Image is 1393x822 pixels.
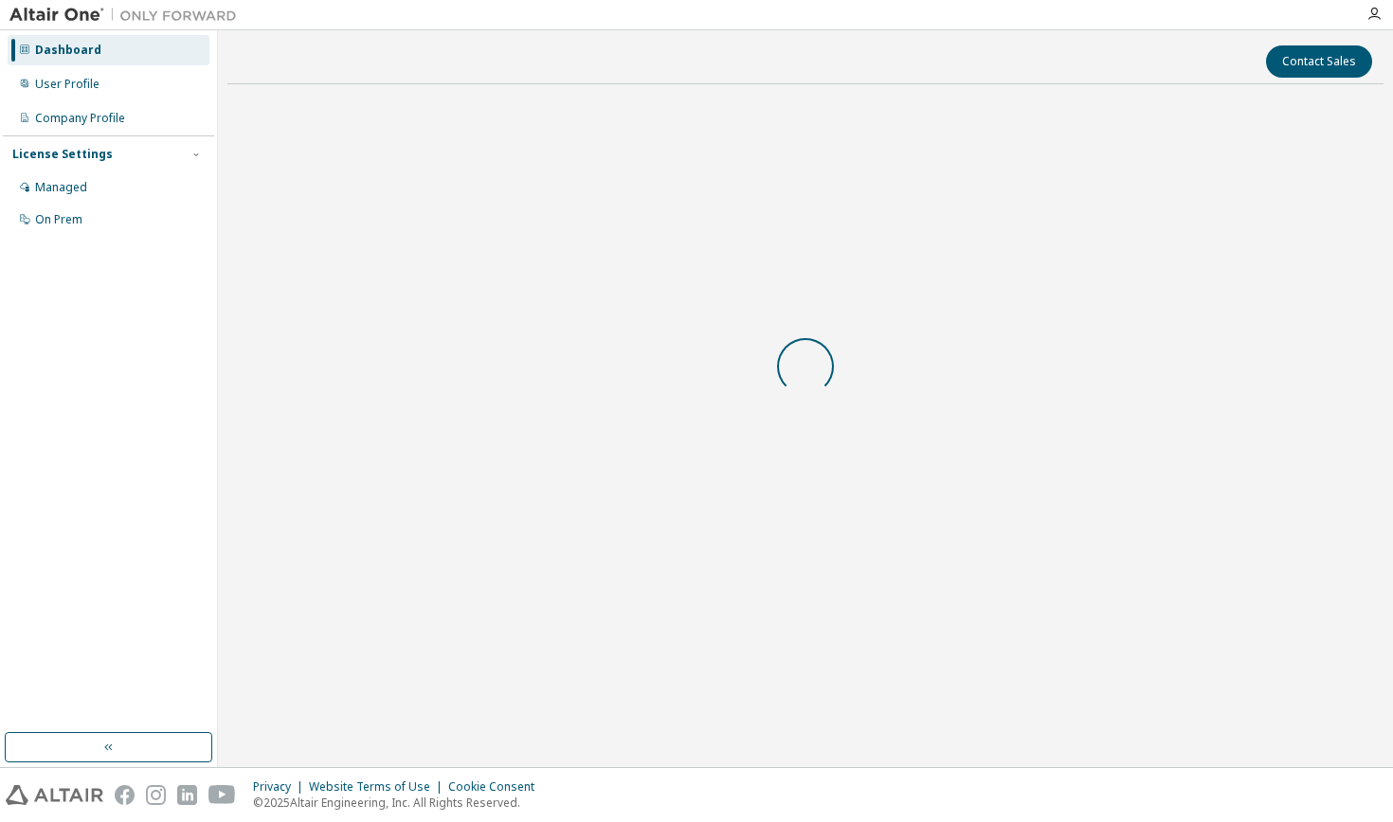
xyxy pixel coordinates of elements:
[6,785,103,805] img: altair_logo.svg
[35,43,101,58] div: Dashboard
[1266,45,1372,78] button: Contact Sales
[35,77,99,92] div: User Profile
[177,785,197,805] img: linkedin.svg
[9,6,246,25] img: Altair One
[448,779,546,795] div: Cookie Consent
[35,111,125,126] div: Company Profile
[309,779,448,795] div: Website Terms of Use
[12,147,113,162] div: License Settings
[253,779,309,795] div: Privacy
[115,785,135,805] img: facebook.svg
[146,785,166,805] img: instagram.svg
[253,795,546,811] p: © 2025 Altair Engineering, Inc. All Rights Reserved.
[208,785,236,805] img: youtube.svg
[35,180,87,195] div: Managed
[35,212,82,227] div: On Prem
